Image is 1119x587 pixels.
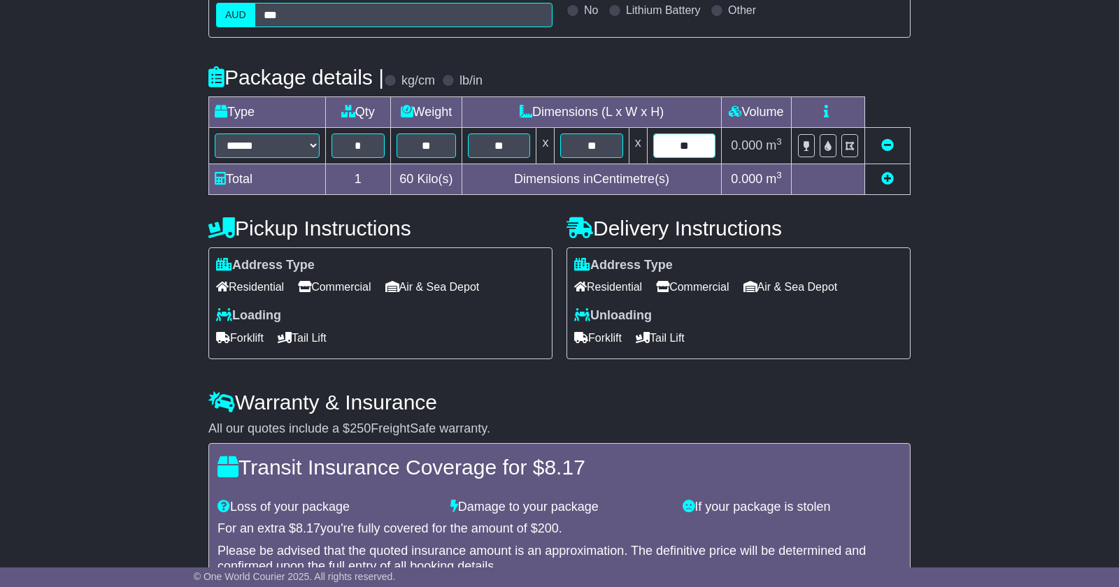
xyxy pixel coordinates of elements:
[216,3,255,27] label: AUD
[574,258,673,273] label: Address Type
[536,127,555,164] td: x
[218,521,901,537] div: For an extra $ you're fully covered for the amount of $ .
[208,217,553,240] h4: Pickup Instructions
[385,276,480,298] span: Air & Sea Depot
[584,3,598,17] label: No
[208,421,911,437] div: All our quotes include a $ FreightSafe warranty.
[218,456,901,479] h4: Transit Insurance Coverage for $
[216,258,315,273] label: Address Type
[194,571,396,582] span: © One World Courier 2025. All rights reserved.
[629,127,647,164] td: x
[459,73,483,89] label: lb/in
[766,138,782,152] span: m
[731,138,762,152] span: 0.000
[443,500,676,515] div: Damage to your package
[216,327,264,349] span: Forklift
[401,73,435,89] label: kg/cm
[776,136,782,147] sup: 3
[298,276,371,298] span: Commercial
[881,172,894,186] a: Add new item
[544,456,585,479] span: 8.17
[209,96,326,127] td: Type
[574,308,652,324] label: Unloading
[636,327,685,349] span: Tail Lift
[721,96,791,127] td: Volume
[462,96,722,127] td: Dimensions (L x W x H)
[881,138,894,152] a: Remove this item
[208,391,911,414] h4: Warranty & Insurance
[216,276,284,298] span: Residential
[728,3,756,17] label: Other
[656,276,729,298] span: Commercial
[566,217,911,240] h4: Delivery Instructions
[676,500,908,515] div: If your package is stolen
[776,170,782,180] sup: 3
[209,164,326,194] td: Total
[278,327,327,349] span: Tail Lift
[462,164,722,194] td: Dimensions in Centimetre(s)
[538,521,559,535] span: 200
[218,544,901,574] div: Please be advised that the quoted insurance amount is an approximation. The definitive price will...
[390,164,462,194] td: Kilo(s)
[326,164,391,194] td: 1
[208,66,384,89] h4: Package details |
[626,3,701,17] label: Lithium Battery
[399,172,413,186] span: 60
[743,276,838,298] span: Air & Sea Depot
[350,421,371,435] span: 250
[296,521,320,535] span: 8.17
[216,308,281,324] label: Loading
[574,327,622,349] span: Forklift
[731,172,762,186] span: 0.000
[326,96,391,127] td: Qty
[574,276,642,298] span: Residential
[766,172,782,186] span: m
[390,96,462,127] td: Weight
[211,500,443,515] div: Loss of your package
